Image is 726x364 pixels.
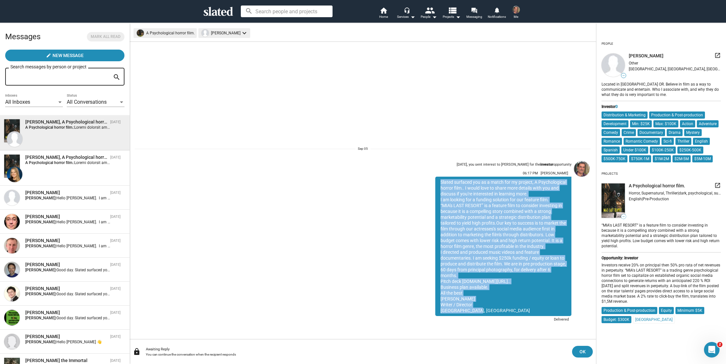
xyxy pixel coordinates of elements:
[110,311,121,315] time: [DATE]
[4,286,20,301] img: Henry Chen
[638,129,665,136] mat-chip: Documentary
[110,263,121,267] time: [DATE]
[110,287,121,291] time: [DATE]
[714,182,721,189] mat-icon: launch
[602,316,631,323] mat-chip: Budget: $300K
[4,155,20,178] img: A Psychological horror film.
[486,6,508,21] a: Notifications
[417,6,440,21] button: People
[677,147,703,154] mat-chip: $250K-500K
[602,129,620,136] mat-chip: Comedy
[56,292,411,296] span: Good day. Slated surfaced you as a match for my feature horror film in pre-production: [PERSON_NA...
[4,262,20,277] img: JS Cournoyer
[629,191,678,195] span: Horror, Supernatural, Thriller
[550,316,571,324] div: Delivered
[572,346,593,358] button: OK
[659,307,674,314] mat-chip: Equity
[629,61,721,65] div: Other
[110,335,121,339] time: [DATE]
[621,74,626,77] span: —
[25,310,108,316] div: Britt Vaughn
[624,138,660,145] mat-chip: Romantic Comedy
[110,358,121,363] time: [DATE]
[4,119,20,142] img: A Psychological horror film.
[602,222,721,249] div: “MIA's LAST RESORT” is a feature film to consider investing in because it is a compelling story c...
[25,125,74,130] strong: A Psychological horror film.:
[704,342,720,358] iframe: Intercom live chat
[5,29,41,44] h2: Messages
[25,316,56,320] strong: [PERSON_NAME]:
[56,316,411,320] span: Good day. Slated surfaced you as a match for my feature horror film in pre-production: [PERSON_NA...
[25,214,108,220] div: Scott Davis
[25,262,108,268] div: JS Cournoyer
[574,161,590,177] img: Oliver Jaubert
[466,13,482,21] span: Messaging
[602,183,625,218] img: undefined
[435,177,571,316] div: Slated surfaced you as a match for my project, A Psychological horror film.. I would love to shar...
[573,160,591,325] a: Oliver Jaubert
[629,67,721,71] div: [GEOGRAPHIC_DATA], [GEOGRAPHIC_DATA], [GEOGRAPHIC_DATA]
[409,13,416,21] mat-icon: arrow_drop_down
[25,196,56,200] strong: [PERSON_NAME]:
[602,256,721,260] div: Opportunity: Investor
[4,334,20,349] img: Susan Mitchell
[633,316,675,323] mat-chip: [GEOGRAPHIC_DATA]
[643,197,669,201] span: Pre-Production
[25,154,108,160] div: Kelly Landreth, A Psychological horror film.
[629,155,651,162] mat-chip: $750K-1M
[110,191,121,195] time: [DATE]
[642,197,643,201] span: |
[621,215,626,218] span: —
[91,33,121,40] span: Mark all read
[110,120,121,124] time: [DATE]
[602,263,721,304] div: Investors receive 20% on principal then 50% pro rata of net revenues in perpetuity. “MIA's LAST R...
[113,72,121,82] mat-icon: search
[615,104,618,109] span: 0
[5,50,124,61] button: New Message
[448,6,457,15] mat-icon: view_list
[25,190,108,196] div: Scott Goins
[454,13,462,21] mat-icon: arrow_drop_down
[133,348,141,356] mat-icon: lock
[240,29,248,37] mat-icon: keyboard_arrow_down
[25,160,74,165] strong: A Psychological horror film.:
[110,155,121,159] time: [DATE]
[4,190,20,205] img: Scott Goins
[463,6,486,21] a: Messaging
[46,53,51,58] mat-icon: create
[540,162,553,167] strong: investor
[602,120,628,127] mat-chip: Development
[602,155,627,162] mat-chip: $500K-750K
[602,307,657,314] mat-chip: Production & Post-production
[653,120,678,127] mat-chip: Max: $100K
[198,28,250,38] mat-chip: [PERSON_NAME]
[602,138,622,145] mat-chip: Romance
[241,6,333,17] input: Search people and projects
[7,167,22,182] img: Kelly Landreth
[514,13,518,21] span: Me
[621,147,648,154] mat-chip: Under $100K
[649,112,705,119] mat-chip: Production & Post-production
[650,147,676,154] mat-chip: $100K-250K
[430,13,438,21] mat-icon: arrow_drop_down
[471,7,477,13] mat-icon: forum
[675,307,704,314] mat-chip: Minimum $5K
[25,238,108,244] div: James Schafer
[440,6,463,21] button: Projects
[602,39,613,48] div: People
[110,239,121,243] time: [DATE]
[25,220,56,224] strong: [PERSON_NAME]:
[146,347,567,351] div: Awaiting Reply
[146,353,567,356] div: You can continue the conversation when the recipient responds
[443,13,461,21] span: Projects
[602,112,648,119] mat-chip: Distribution & Marketing
[512,6,520,14] img: Oliver Jaubert
[667,129,683,136] mat-chip: Drama
[684,129,702,136] mat-chip: Mystery
[680,120,695,127] mat-chip: Action
[714,52,721,59] mat-icon: launch
[693,138,710,145] mat-chip: English
[602,104,721,109] div: Investor
[397,13,415,21] div: Services
[25,292,56,296] strong: [PERSON_NAME]:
